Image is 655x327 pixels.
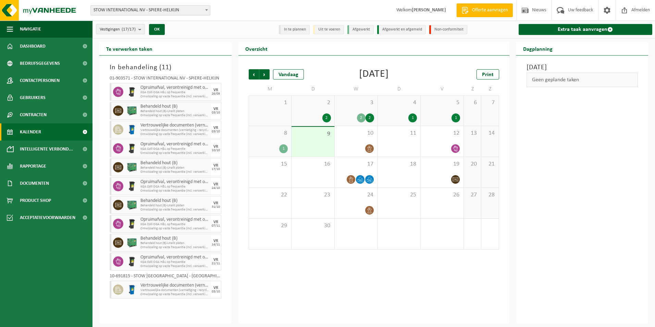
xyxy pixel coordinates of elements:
[429,25,467,34] li: Non-conformiteit
[213,182,218,186] div: VR
[338,160,374,168] span: 17
[212,149,220,152] div: 10/10
[213,88,218,92] div: VR
[140,255,209,260] span: Opruimafval, verontreinigd met olie
[421,83,464,95] td: V
[212,130,220,133] div: 03/10
[140,227,209,231] span: Omwisseling op vaste frequentie (incl. verwerking)
[140,222,209,227] span: KGA Colli OGA H&L op frequentie
[140,142,209,147] span: Opruimafval, verontreinigd met olie
[213,201,218,205] div: VR
[322,113,331,122] div: 2
[213,163,218,168] div: VR
[347,25,374,34] li: Afgewerkt
[140,208,209,212] span: Omwisseling op vaste frequentie (incl. verwerking)
[212,186,220,190] div: 24/10
[20,141,73,158] span: Intelligente verbond...
[127,87,137,97] img: WB-0240-HPE-BK-01
[467,99,478,107] span: 6
[20,158,46,175] span: Rapportage
[424,99,460,107] span: 5
[140,166,209,170] span: Behandeld hout (B)-Unalit platen
[359,69,389,80] div: [DATE]
[213,258,218,262] div: VR
[90,5,210,15] span: STOW INTERNATIONAL NV - SPIERE-HELKIJN
[456,3,513,17] a: Offerte aanvragen
[212,205,220,209] div: 31/10
[140,292,209,296] span: Omwisseling op vaste frequentie (incl. verwerking)
[252,160,288,168] span: 15
[213,286,218,290] div: VR
[140,288,209,292] span: Vertrouwelijke documenten (vernietiging - recyclage)
[149,24,165,35] button: OK
[127,181,137,191] img: WB-0240-HPE-BK-01
[140,95,209,99] span: Omwisseling op vaste frequentie (incl. verwerking)
[140,90,209,95] span: KGA Colli OGA H&L op frequentie
[20,106,47,123] span: Contracten
[467,160,478,168] span: 20
[122,27,136,32] count: (17/17)
[140,283,209,288] span: Vertrouwelijke documenten (vernietiging - recyclage)
[338,130,374,137] span: 10
[295,99,331,107] span: 2
[127,143,137,154] img: WB-0240-HPE-BK-01
[366,113,374,122] div: 2
[140,147,209,151] span: KGA Colli OGA H&L op frequentie
[127,256,137,267] img: WB-0240-HPE-BK-01
[519,24,653,35] a: Extra taak aanvragen
[335,83,378,95] td: W
[477,69,499,80] a: Print
[140,264,209,268] span: Omwisseling op vaste frequentie (incl. verwerking)
[424,191,460,199] span: 26
[140,217,209,222] span: Opruimafval, verontreinigd met olie
[140,132,209,136] span: Omwisseling op vaste frequentie (incl. verwerking)
[481,83,499,95] td: Z
[99,42,159,55] h2: Te verwerken taken
[381,99,417,107] span: 4
[249,69,259,80] span: Vorige
[140,260,209,264] span: KGA Colli OGA H&L op frequentie
[20,175,49,192] span: Documenten
[467,130,478,137] span: 13
[412,8,446,13] strong: [PERSON_NAME]
[279,144,288,153] div: 1
[378,83,421,95] td: D
[295,160,331,168] span: 16
[273,69,304,80] div: Vandaag
[424,130,460,137] span: 12
[127,200,137,210] img: PB-HB-1400-HPE-GN-01
[313,25,344,34] li: Uit te voeren
[249,83,292,95] td: M
[212,290,220,293] div: 03/10
[295,222,331,230] span: 30
[140,236,209,241] span: Behandeld hout (B)
[162,64,169,71] span: 11
[252,99,288,107] span: 1
[485,130,495,137] span: 14
[295,130,331,138] span: 9
[140,198,209,204] span: Behandeld hout (B)
[140,170,209,174] span: Omwisseling op vaste frequentie (incl. verwerking)
[470,7,509,14] span: Offerte aanvragen
[20,72,60,89] span: Contactpersonen
[338,99,374,107] span: 3
[100,24,136,35] span: Vestigingen
[20,21,41,38] span: Navigatie
[212,111,220,114] div: 03/10
[213,126,218,130] div: VR
[381,191,417,199] span: 25
[140,241,209,245] span: Behandeld hout (B)-Unalit platen
[485,160,495,168] span: 21
[127,124,137,135] img: WB-0240-HPE-BE-09
[213,220,218,224] div: VR
[140,113,209,118] span: Omwisseling op vaste frequentie (incl. verwerking)
[140,128,209,132] span: Vertrouwelijke documenten (vernietiging - recyclage)
[140,123,209,128] span: Vertrouwelijke documenten (vernietiging - recyclage)
[110,274,221,281] div: 10-691815 - STOW [GEOGRAPHIC_DATA] - [GEOGRAPHIC_DATA]
[212,168,220,171] div: 17/10
[140,109,209,113] span: Behandeld hout (B)-Unalit platen
[259,69,270,80] span: Volgende
[292,83,335,95] td: D
[381,130,417,137] span: 11
[20,89,46,106] span: Gebruikers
